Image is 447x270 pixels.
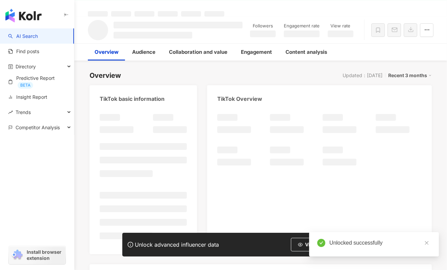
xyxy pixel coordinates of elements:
div: Engagement rate [284,23,320,29]
div: Overview [90,71,121,80]
div: Collaboration and value [169,48,227,56]
span: View example [305,242,338,247]
div: TikTok Overview [217,95,262,103]
div: TikTok basic information [100,95,165,103]
div: Audience [132,48,155,56]
span: Install browser extension [27,249,64,261]
div: Unlock advanced influencer data [135,241,219,248]
div: Recent 3 months [388,71,432,80]
div: Overview [95,48,119,56]
a: searchAI Search [8,33,38,40]
span: Competitor Analysis [16,120,60,135]
span: close [424,241,429,245]
span: Directory [16,59,36,74]
a: Predictive ReportBETA [8,75,69,89]
span: check-circle [317,239,325,247]
img: chrome extension [11,250,24,261]
div: View rate [328,23,353,29]
div: Unlocked successfully [329,239,431,247]
a: Insight Report [8,94,47,100]
div: Followers [250,23,276,29]
img: logo [5,9,42,22]
div: Updated：[DATE] [343,73,382,78]
a: Find posts [8,48,39,55]
div: Engagement [241,48,272,56]
span: rise [8,110,13,115]
span: Trends [16,105,31,120]
div: Content analysis [285,48,327,56]
button: View example [291,238,345,251]
a: chrome extensionInstall browser extension [9,246,66,264]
